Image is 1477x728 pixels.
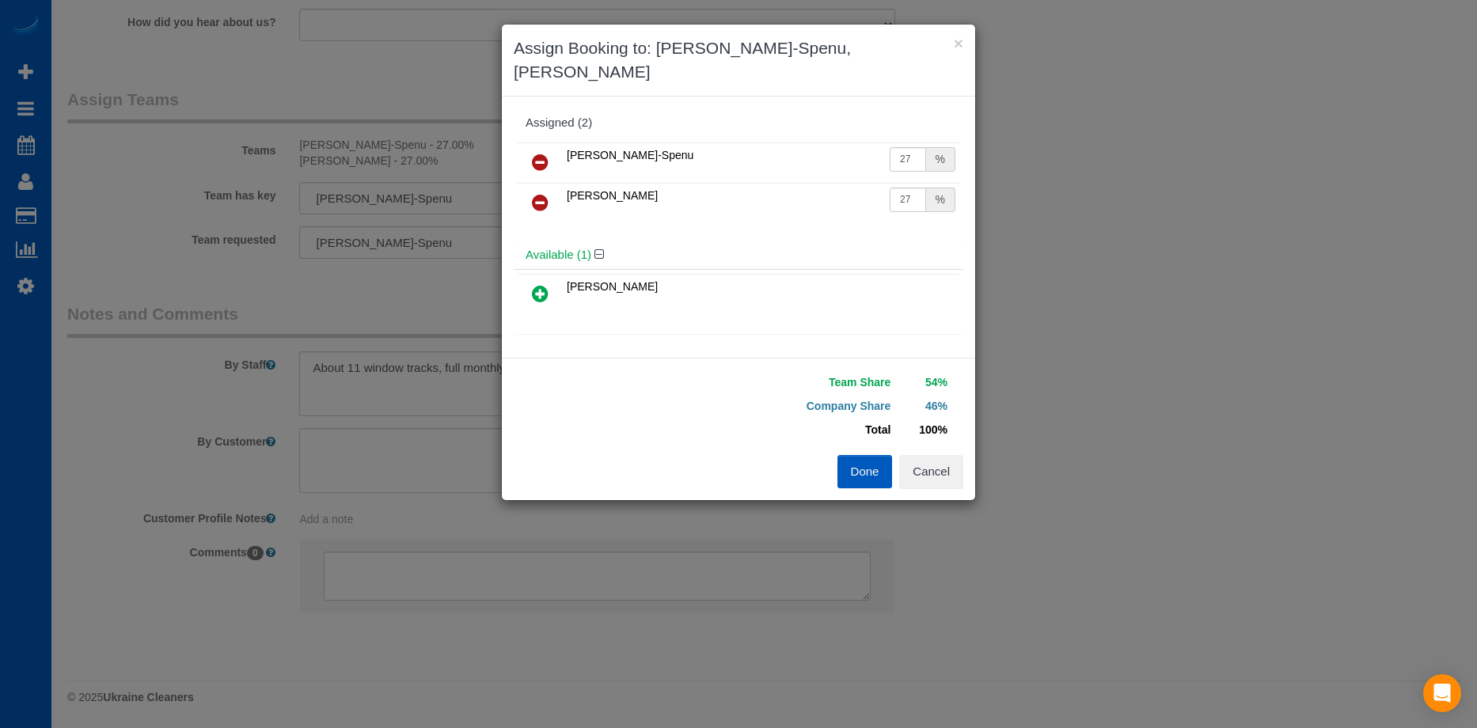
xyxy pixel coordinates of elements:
td: 100% [894,418,951,442]
button: × [954,35,963,51]
div: Open Intercom Messenger [1423,674,1461,712]
h3: Assign Booking to: [PERSON_NAME]-Spenu, [PERSON_NAME] [514,36,963,84]
div: % [926,147,955,172]
td: 54% [894,370,951,394]
td: 46% [894,394,951,418]
h4: Available (1) [526,248,951,262]
button: Done [837,455,893,488]
span: [PERSON_NAME] [567,189,658,202]
td: Company Share [750,394,894,418]
div: Assigned (2) [526,116,951,130]
span: [PERSON_NAME]-Spenu [567,149,693,161]
td: Total [750,418,894,442]
button: Cancel [899,455,963,488]
div: % [926,188,955,212]
td: Team Share [750,370,894,394]
span: [PERSON_NAME] [567,280,658,293]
